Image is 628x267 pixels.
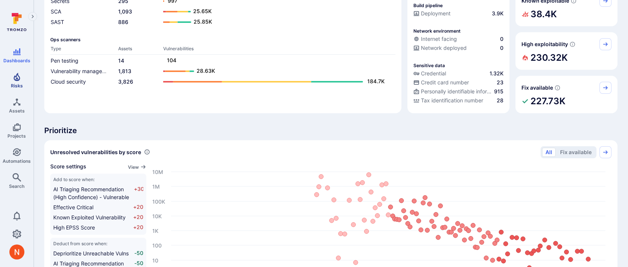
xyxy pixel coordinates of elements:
[515,76,617,113] div: Fix available
[413,88,503,95] a: Personally identifiable information (PII)915
[413,44,467,52] div: Network deployed
[118,68,131,74] a: 1,813
[152,242,162,248] text: 100
[51,19,64,25] a: SAST
[413,97,503,104] a: Tax identification number28
[413,97,483,104] div: Tax identification number
[152,213,162,219] text: 10K
[128,164,146,170] button: View
[521,40,568,48] span: High exploitability
[51,78,86,85] a: Cloud security
[51,8,61,15] a: SCA
[11,83,23,88] span: Risks
[500,44,503,52] span: 0
[133,213,143,221] span: +20
[152,257,158,263] text: 10
[413,35,457,43] div: Internet facing
[569,41,575,47] svg: EPSS score ≥ 0.7
[51,68,114,74] a: Vulnerability management
[413,44,503,52] a: Network deployed0
[421,44,467,52] span: Network deployed
[53,241,143,246] span: Deduct from score when:
[421,35,457,43] span: Internet facing
[53,186,129,200] span: AI Triaging Recommendation (High Confidence) - Vulnerable
[152,168,163,175] text: 10M
[413,10,503,17] a: Deployment3.9K
[490,70,503,77] span: 1.32K
[413,70,503,79] div: Evidence indicative of handling user or service credentials
[3,158,31,164] span: Automations
[163,56,388,65] a: 104
[50,45,118,55] th: Type
[8,133,26,139] span: Projects
[50,37,395,42] span: Ops scanners
[167,57,176,63] text: 104
[497,97,503,104] span: 28
[413,35,503,43] a: Internet facing0
[413,79,469,86] div: Credit card number
[118,8,132,15] a: 1,093
[118,57,124,64] a: 14
[413,79,503,88] div: Evidence indicative of processing credit card numbers
[152,183,160,189] text: 1M
[530,94,565,109] h2: 227.73K
[421,70,446,77] span: Credential
[9,244,24,259] img: ACg8ocIprwjrgDQnDsNSk9Ghn5p5-B8DpAKWoJ5Gi9syOE4K59tr4Q=s96-c
[413,10,451,17] div: Deployment
[163,45,395,55] th: Vulnerabilities
[421,10,451,17] span: Deployment
[367,78,385,84] text: 184.7K
[421,97,483,104] span: Tax identification number
[421,79,469,86] span: Credit card number
[163,77,388,86] a: 184.7K
[530,7,557,22] h2: 38.4K
[197,67,215,74] text: 28.63K
[413,79,503,86] a: Credit card number23
[53,224,95,231] span: High EPSS Score
[500,35,503,43] span: 0
[53,177,143,182] span: Add to score when:
[521,84,553,91] span: Fix available
[163,67,388,76] a: 28.63K
[50,148,141,156] span: Unresolved vulnerabilities by score
[28,12,37,21] button: Expand navigation menu
[118,78,133,85] a: 3,826
[413,10,503,19] div: Configured deployment pipeline
[3,58,30,63] span: Dashboards
[152,198,165,204] text: 100K
[30,13,35,20] i: Expand navigation menu
[53,214,126,220] span: Known Exploited Vulnerability
[53,204,93,210] span: Effective Critical
[9,244,24,259] div: Neeren Patki
[492,10,503,17] span: 3.9K
[193,8,212,14] text: 25.65K
[413,28,461,34] p: Network environment
[152,227,158,234] text: 1K
[133,223,143,231] span: +20
[413,3,443,8] p: Build pipeline
[51,57,78,64] a: Pen testing
[9,183,24,189] span: Search
[144,148,150,156] div: Number of vulnerabilities in status 'Open' 'Triaged' and 'In process' grouped by score
[50,163,86,171] span: Score settings
[9,108,25,114] span: Assets
[53,250,129,256] span: Deprioritize Unreachable Vulns
[133,203,143,211] span: +20
[44,125,617,136] span: Prioritize
[497,79,503,86] span: 23
[134,185,143,201] span: +30
[554,85,560,91] svg: Vulnerabilities with fix available
[194,18,212,25] text: 25.85K
[413,97,503,106] div: Evidence indicative of processing tax identification numbers
[413,88,493,95] div: Personally identifiable information (PII)
[118,19,128,25] a: 886
[118,45,163,55] th: Assets
[515,32,617,70] div: High exploitability
[530,50,568,65] h2: 230.32K
[413,70,503,77] a: Credential1.32K
[413,70,446,77] div: Credential
[421,88,493,95] span: Personally identifiable information (PII)
[128,163,146,171] a: View
[494,88,503,95] span: 915
[163,18,388,27] a: 25.85K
